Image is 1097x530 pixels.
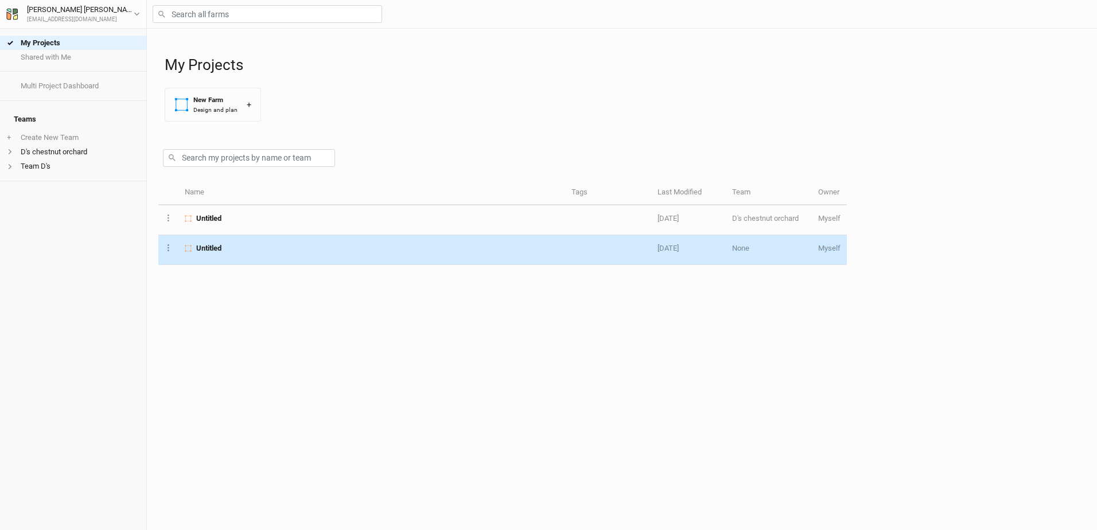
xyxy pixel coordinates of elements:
[6,3,141,24] button: [PERSON_NAME] [PERSON_NAME][EMAIL_ADDRESS][DOMAIN_NAME]
[247,99,251,111] div: +
[726,235,812,265] td: None
[178,181,565,205] th: Name
[196,213,221,224] span: Untitled
[7,133,11,142] span: +
[27,4,134,15] div: [PERSON_NAME] [PERSON_NAME]
[658,244,679,252] span: Aug 12, 2025 3:34 PM
[165,56,1086,74] h1: My Projects
[818,244,841,252] span: scstlutz@gmail.com
[812,181,847,205] th: Owner
[153,5,382,23] input: Search all farms
[726,205,812,235] td: D's chestnut orchard
[193,95,238,105] div: New Farm
[658,214,679,223] span: Aug 22, 2025 3:55 PM
[196,243,221,254] span: Untitled
[165,88,261,122] button: New FarmDesign and plan+
[651,181,726,205] th: Last Modified
[193,106,238,114] div: Design and plan
[726,181,812,205] th: Team
[27,15,134,24] div: [EMAIL_ADDRESS][DOMAIN_NAME]
[7,108,139,131] h4: Teams
[818,214,841,223] span: scstlutz@gmail.com
[163,149,335,167] input: Search my projects by name or team
[565,181,651,205] th: Tags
